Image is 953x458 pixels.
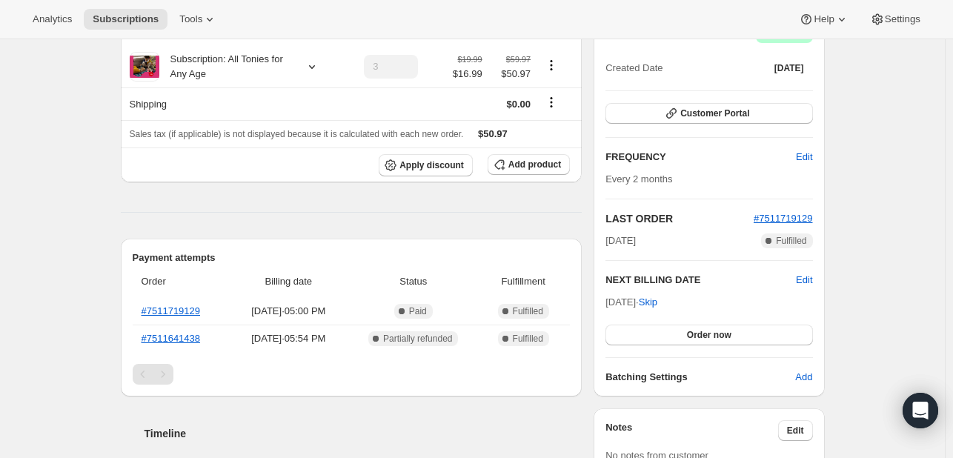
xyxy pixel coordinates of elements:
[159,52,293,82] div: Subscription: All Tonies for Any Age
[236,331,341,346] span: [DATE] · 05:54 PM
[605,273,796,288] h2: NEXT BILLING DATE
[605,370,795,385] h6: Batching Settings
[790,9,857,30] button: Help
[861,9,929,30] button: Settings
[605,150,796,165] h2: FREQUENCY
[687,329,731,341] span: Order now
[605,61,663,76] span: Created Date
[491,67,531,82] span: $50.97
[142,333,201,344] a: #7511641438
[754,211,813,226] button: #7511719129
[383,333,452,345] span: Partially refunded
[350,274,476,289] span: Status
[506,55,531,64] small: $59.97
[93,13,159,25] span: Subscriptions
[605,211,754,226] h2: LAST ORDER
[605,420,778,441] h3: Notes
[458,55,482,64] small: $19.99
[787,145,821,169] button: Edit
[680,107,749,119] span: Customer Portal
[453,67,482,82] span: $16.99
[170,9,226,30] button: Tools
[142,305,201,316] a: #7511719129
[133,265,232,298] th: Order
[539,57,563,73] button: Product actions
[795,370,812,385] span: Add
[605,296,657,308] span: [DATE] ·
[885,13,920,25] span: Settings
[84,9,167,30] button: Subscriptions
[485,274,561,289] span: Fulfillment
[630,291,666,314] button: Skip
[236,304,341,319] span: [DATE] · 05:00 PM
[379,154,473,176] button: Apply discount
[605,173,672,185] span: Every 2 months
[130,129,464,139] span: Sales tax (if applicable) is not displayed because it is calculated with each new order.
[506,99,531,110] span: $0.00
[133,364,571,385] nav: Pagination
[605,233,636,248] span: [DATE]
[605,325,812,345] button: Order now
[236,274,341,289] span: Billing date
[787,425,804,437] span: Edit
[508,159,561,170] span: Add product
[814,13,834,25] span: Help
[145,426,582,441] h2: Timeline
[399,159,464,171] span: Apply discount
[796,150,812,165] span: Edit
[121,87,344,120] th: Shipping
[179,13,202,25] span: Tools
[539,94,563,110] button: Shipping actions
[639,295,657,310] span: Skip
[409,305,427,317] span: Paid
[33,13,72,25] span: Analytics
[796,273,812,288] button: Edit
[754,213,813,224] a: #7511719129
[778,420,813,441] button: Edit
[513,305,543,317] span: Fulfilled
[766,58,813,79] button: [DATE]
[786,365,821,389] button: Add
[513,333,543,345] span: Fulfilled
[133,250,571,265] h2: Payment attempts
[774,62,804,74] span: [DATE]
[488,154,570,175] button: Add product
[24,9,81,30] button: Analytics
[605,103,812,124] button: Customer Portal
[903,393,938,428] div: Open Intercom Messenger
[478,128,508,139] span: $50.97
[776,235,806,247] span: Fulfilled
